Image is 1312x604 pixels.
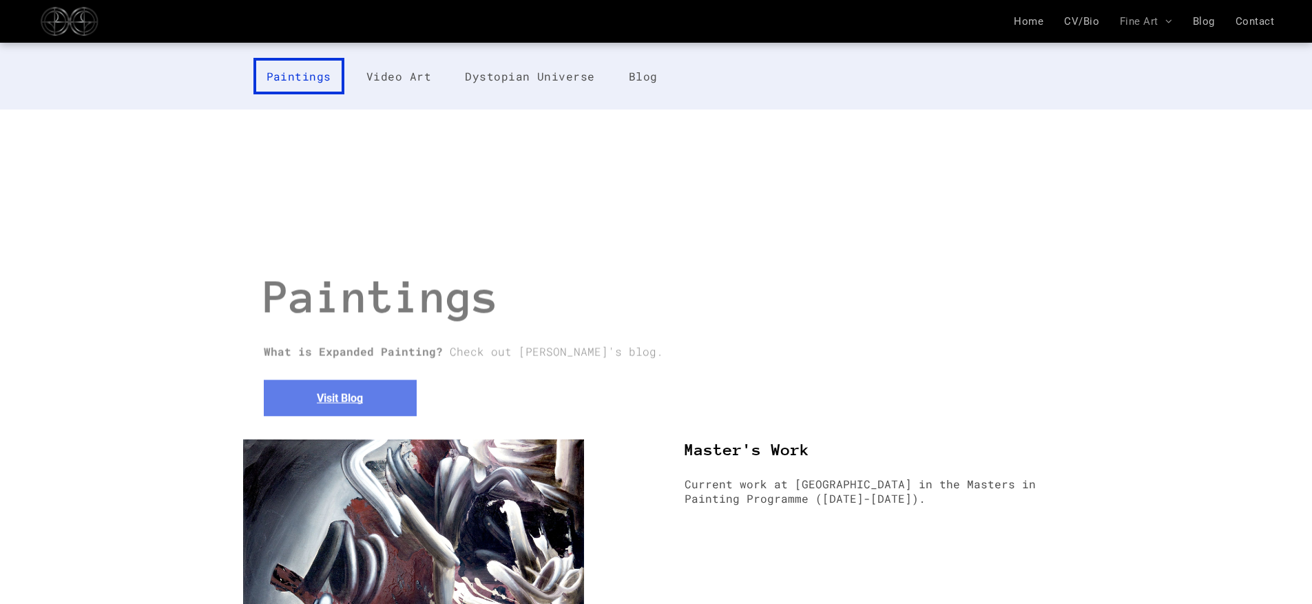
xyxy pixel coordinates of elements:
[453,58,607,94] a: Dystopian Universe
[1003,15,1054,28] a: Home
[685,477,1036,506] span: Current work at [GEOGRAPHIC_DATA] in the Masters in Painting Programme ([DATE]-[DATE]).
[317,391,363,404] span: Visit Blog
[264,272,499,321] span: Paintings
[1054,15,1110,28] a: CV/Bio
[685,441,810,459] span: Master's Work
[264,379,417,416] a: Visit Blog
[355,58,443,94] a: Video Art
[617,58,669,94] a: Blog
[253,58,344,94] a: Paintings
[264,344,443,358] strong: What is Expanded Painting?
[1110,15,1183,28] a: Fine Art
[1225,15,1284,28] a: Contact
[450,344,663,358] span: Check out [PERSON_NAME]'s blog.
[1183,15,1225,28] a: Blog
